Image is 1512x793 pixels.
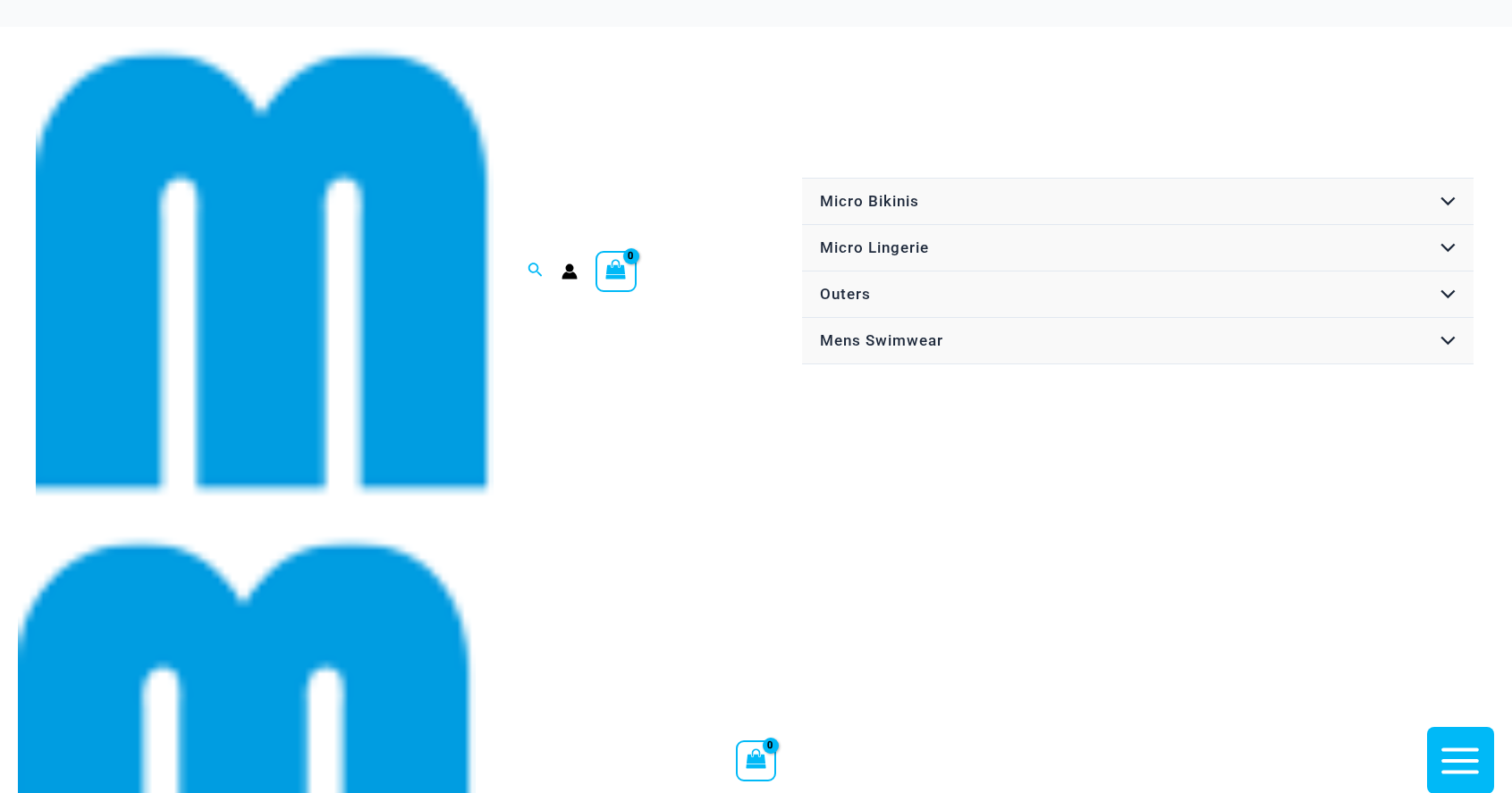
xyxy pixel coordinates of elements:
a: Search icon link [528,260,544,282]
span: Micro Bikinis [820,192,919,210]
img: cropped mm emblem [36,43,494,500]
a: View Shopping Cart, empty [596,251,637,292]
a: OutersMenu ToggleMenu Toggle [802,271,1474,318]
span: Micro Lingerie [820,238,929,256]
a: Micro LingerieMenu ToggleMenu Toggle [802,225,1474,271]
nav: Site Navigation [799,175,1476,367]
a: Mens SwimwearMenu ToggleMenu Toggle [802,318,1474,364]
span: Mens Swimwear [820,331,943,349]
a: View Shopping Cart, empty [736,740,777,781]
span: Outers [820,285,871,303]
a: Account icon link [562,263,578,280]
a: Micro BikinisMenu ToggleMenu Toggle [802,179,1474,225]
